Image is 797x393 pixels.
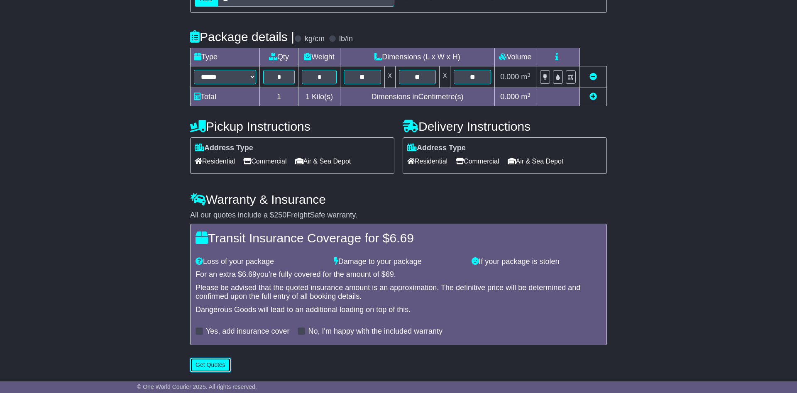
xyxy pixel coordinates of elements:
[384,66,395,88] td: x
[521,73,531,81] span: m
[196,283,601,301] div: Please be advised that the quoted insurance amount is an approximation. The definitive price will...
[521,93,531,101] span: m
[191,257,330,266] div: Loss of your package
[500,93,519,101] span: 0.000
[456,155,499,168] span: Commercial
[243,155,286,168] span: Commercial
[274,211,286,219] span: 250
[137,383,257,390] span: © One World Courier 2025. All rights reserved.
[196,305,601,315] div: Dangerous Goods will lead to an additional loading on top of this.
[339,34,353,44] label: lb/in
[389,231,413,245] span: 6.69
[206,327,289,336] label: Yes, add insurance cover
[306,93,310,101] span: 1
[195,144,253,153] label: Address Type
[190,30,294,44] h4: Package details |
[386,270,394,278] span: 69
[440,66,450,88] td: x
[298,88,340,106] td: Kilo(s)
[508,155,564,168] span: Air & Sea Depot
[467,257,606,266] div: If your package is stolen
[330,257,468,266] div: Damage to your package
[527,72,531,78] sup: 3
[190,120,394,133] h4: Pickup Instructions
[191,88,260,106] td: Total
[295,155,351,168] span: Air & Sea Depot
[403,120,607,133] h4: Delivery Instructions
[196,270,601,279] div: For an extra $ you're fully covered for the amount of $ .
[340,48,494,66] td: Dimensions (L x W x H)
[308,327,443,336] label: No, I'm happy with the included warranty
[305,34,325,44] label: kg/cm
[527,92,531,98] sup: 3
[589,93,597,101] a: Add new item
[190,193,607,206] h4: Warranty & Insurance
[407,155,447,168] span: Residential
[494,48,536,66] td: Volume
[260,48,298,66] td: Qty
[196,231,601,245] h4: Transit Insurance Coverage for $
[190,211,607,220] div: All our quotes include a $ FreightSafe warranty.
[242,270,257,278] span: 6.69
[298,48,340,66] td: Weight
[260,88,298,106] td: 1
[407,144,466,153] label: Address Type
[500,73,519,81] span: 0.000
[589,73,597,81] a: Remove this item
[191,48,260,66] td: Type
[340,88,494,106] td: Dimensions in Centimetre(s)
[190,358,231,372] button: Get Quotes
[195,155,235,168] span: Residential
